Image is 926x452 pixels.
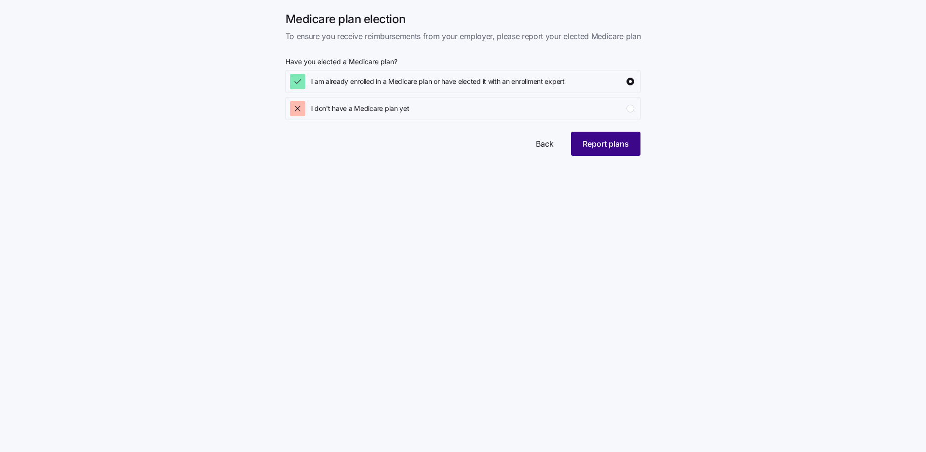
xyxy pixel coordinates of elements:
span: Report plans [583,138,629,150]
span: I don't have a Medicare plan yet [311,104,409,113]
button: Report plans [571,132,640,156]
span: I am already enrolled in a Medicare plan or have elected it with an enrollment expert [311,77,565,86]
span: To ensure you receive reimbursements from your employer, please report your elected Medicare plan [286,30,641,42]
button: Back [524,132,565,156]
h1: Medicare plan election [286,12,641,27]
p: Have you elected a Medicare plan? [286,58,641,70]
span: Back [536,138,554,150]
